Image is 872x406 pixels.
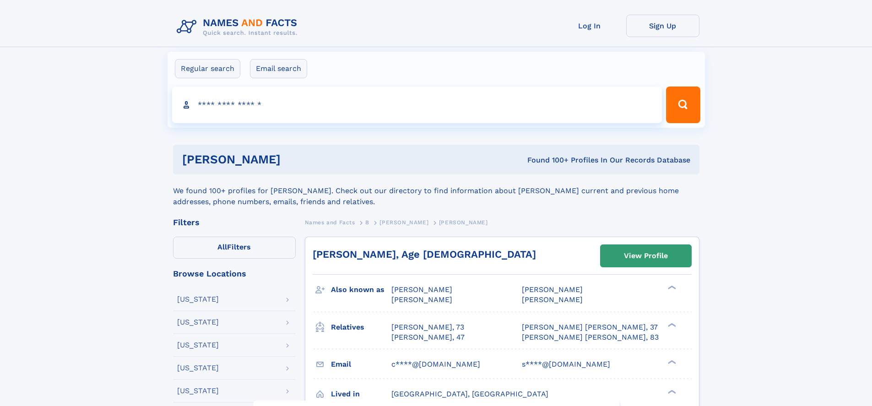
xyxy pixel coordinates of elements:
a: B [365,217,369,228]
div: ❯ [666,359,677,365]
span: [PERSON_NAME] [439,219,488,226]
div: View Profile [624,245,668,266]
h3: Relatives [331,319,391,335]
span: All [217,243,227,251]
span: [PERSON_NAME] [391,295,452,304]
h3: Also known as [331,282,391,298]
div: Browse Locations [173,270,296,278]
div: [US_STATE] [177,296,219,303]
a: [PERSON_NAME], 47 [391,332,465,342]
div: ❯ [666,389,677,395]
h3: Email [331,357,391,372]
span: [PERSON_NAME] [522,295,583,304]
div: [US_STATE] [177,319,219,326]
input: search input [172,87,662,123]
label: Email search [250,59,307,78]
a: [PERSON_NAME] [PERSON_NAME], 83 [522,332,659,342]
img: Logo Names and Facts [173,15,305,39]
span: [PERSON_NAME] [379,219,428,226]
div: Filters [173,218,296,227]
label: Regular search [175,59,240,78]
span: [GEOGRAPHIC_DATA], [GEOGRAPHIC_DATA] [391,390,548,398]
label: Filters [173,237,296,259]
a: [PERSON_NAME], Age [DEMOGRAPHIC_DATA] [313,249,536,260]
a: View Profile [601,245,691,267]
span: [PERSON_NAME] [391,285,452,294]
a: [PERSON_NAME], 73 [391,322,464,332]
a: Sign Up [626,15,699,37]
div: [US_STATE] [177,364,219,372]
h3: Lived in [331,386,391,402]
a: [PERSON_NAME] [PERSON_NAME], 37 [522,322,658,332]
div: [US_STATE] [177,387,219,395]
div: Found 100+ Profiles In Our Records Database [404,155,690,165]
span: [PERSON_NAME] [522,285,583,294]
span: B [365,219,369,226]
div: ❯ [666,285,677,291]
button: Search Button [666,87,700,123]
h1: [PERSON_NAME] [182,154,404,165]
a: [PERSON_NAME] [379,217,428,228]
div: ❯ [666,322,677,328]
div: We found 100+ profiles for [PERSON_NAME]. Check out our directory to find information about [PERS... [173,174,699,207]
a: Log In [553,15,626,37]
div: [US_STATE] [177,341,219,349]
a: Names and Facts [305,217,355,228]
